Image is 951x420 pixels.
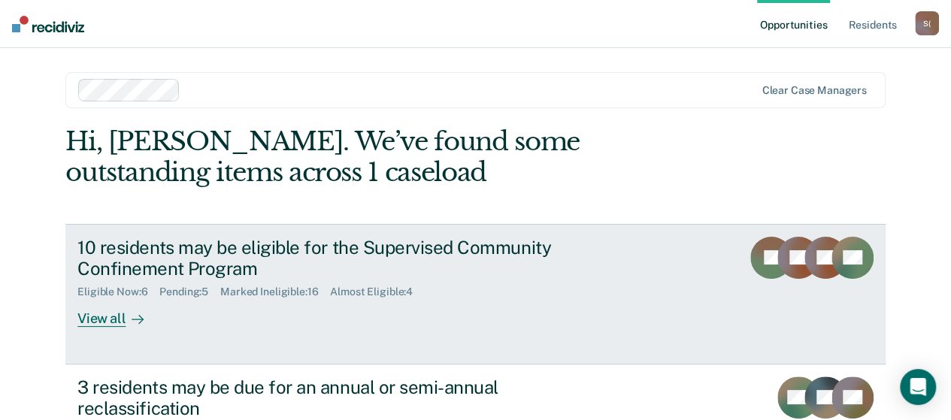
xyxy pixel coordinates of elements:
[915,11,939,35] button: S(
[77,237,605,280] div: 10 residents may be eligible for the Supervised Community Confinement Program
[159,286,220,298] div: Pending : 5
[12,16,84,32] img: Recidiviz
[220,286,330,298] div: Marked Ineligible : 16
[65,126,721,188] div: Hi, [PERSON_NAME]. We’ve found some outstanding items across 1 caseload
[330,286,425,298] div: Almost Eligible : 4
[915,11,939,35] div: S (
[77,376,605,420] div: 3 residents may be due for an annual or semi-annual reclassification
[65,224,886,364] a: 10 residents may be eligible for the Supervised Community Confinement ProgramEligible Now:6Pendin...
[77,298,162,328] div: View all
[900,369,936,405] div: Open Intercom Messenger
[762,84,866,97] div: Clear case managers
[77,286,159,298] div: Eligible Now : 6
